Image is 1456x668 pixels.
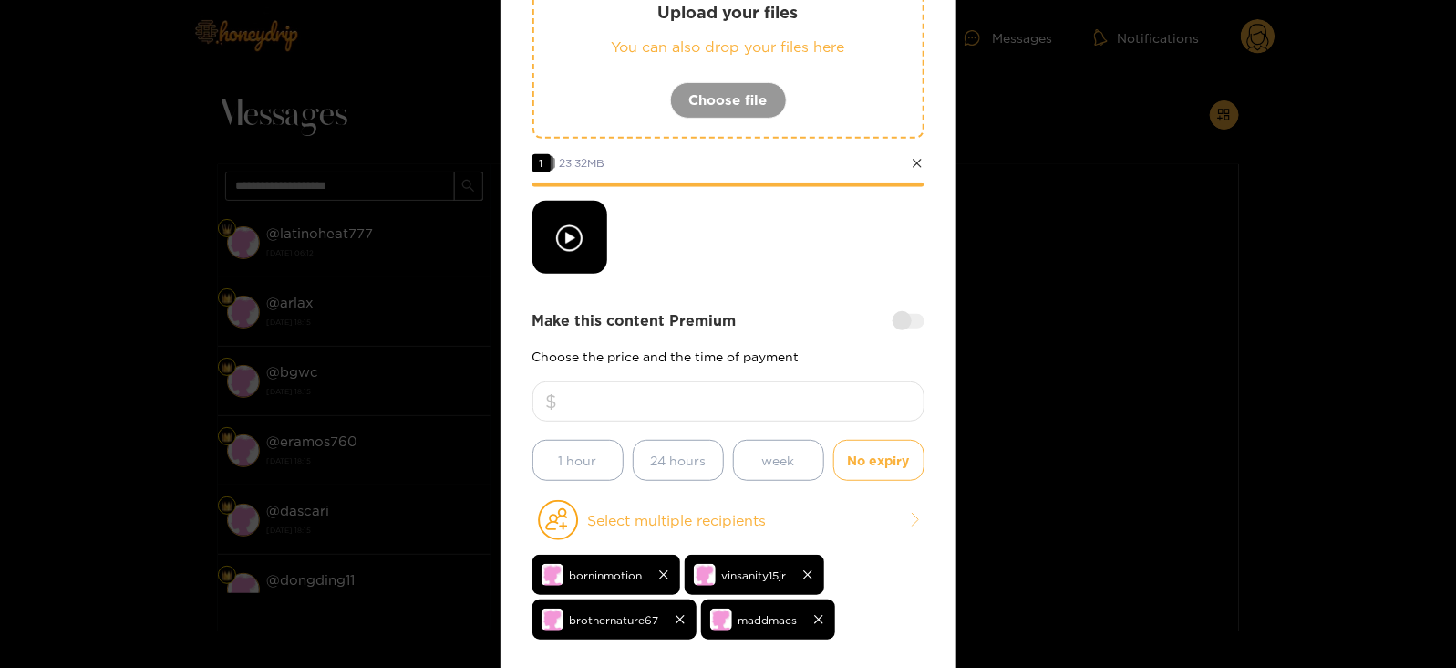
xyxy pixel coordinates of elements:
span: No expiry [848,450,910,471]
span: week [762,450,795,471]
button: 24 hours [633,440,724,481]
p: Choose the price and the time of payment [532,350,924,363]
strong: Make this content Premium [532,310,737,331]
p: You can also drop your files here [571,37,886,57]
button: Choose file [670,82,787,119]
p: Upload your files [571,2,886,23]
img: no-avatar.png [694,564,716,586]
span: 1 hour [559,450,597,471]
span: 23.32 MB [560,157,605,169]
span: maddmacs [738,610,798,631]
button: Select multiple recipients [532,499,924,541]
span: 24 hours [650,450,706,471]
img: no-avatar.png [710,609,732,631]
span: 1 [532,154,551,172]
span: brothernature67 [570,610,659,631]
button: 1 hour [532,440,624,481]
span: vinsanity15jr [722,565,787,586]
button: No expiry [833,440,924,481]
img: no-avatar.png [542,564,563,586]
span: borninmotion [570,565,643,586]
button: week [733,440,824,481]
img: no-avatar.png [542,609,563,631]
